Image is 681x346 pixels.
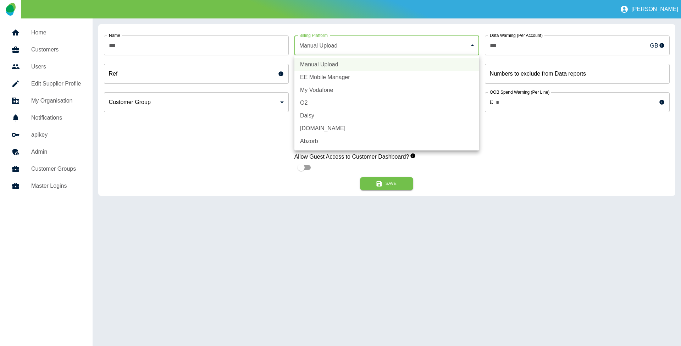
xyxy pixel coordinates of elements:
[294,71,479,84] li: EE Mobile Manager
[294,109,479,122] li: Daisy
[294,84,479,97] li: My Vodafone
[294,58,479,71] li: Manual Upload
[294,135,479,148] li: Abzorb
[294,97,479,109] li: O2
[294,122,479,135] li: [DOMAIN_NAME]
